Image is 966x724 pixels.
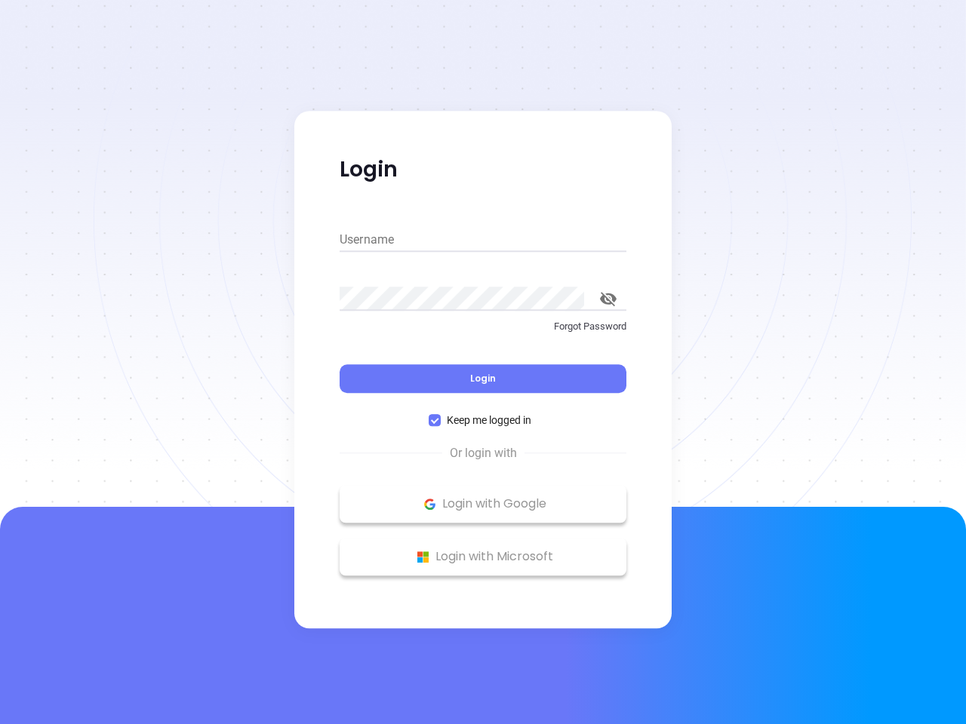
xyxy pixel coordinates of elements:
a: Forgot Password [340,319,626,346]
p: Login [340,156,626,183]
p: Login with Google [347,492,619,515]
p: Forgot Password [340,319,626,334]
button: toggle password visibility [590,281,626,317]
button: Google Logo Login with Google [340,485,626,523]
img: Google Logo [420,495,439,514]
p: Login with Microsoft [347,545,619,568]
button: Microsoft Logo Login with Microsoft [340,538,626,575]
button: Login [340,364,626,393]
span: Or login with [442,444,525,462]
span: Keep me logged in [441,412,537,428]
span: Login [470,372,496,385]
img: Microsoft Logo [414,548,432,566]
